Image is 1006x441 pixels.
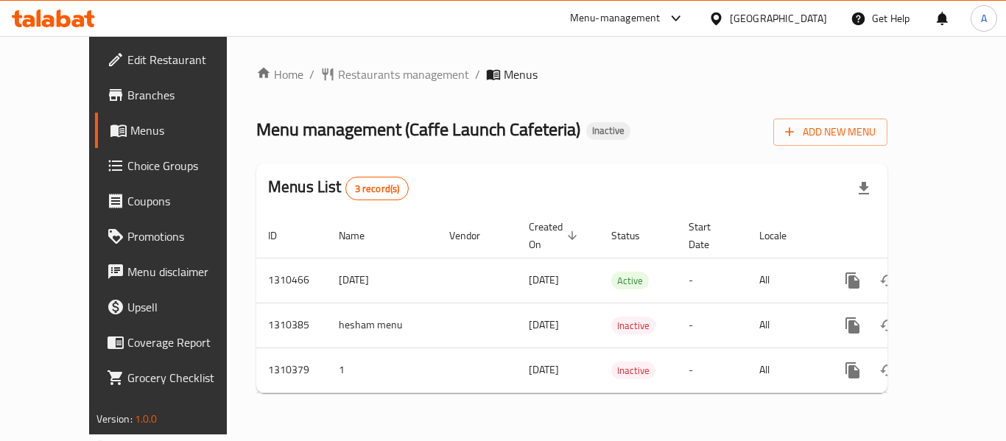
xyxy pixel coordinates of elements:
button: more [835,308,870,343]
button: Add New Menu [773,119,887,146]
td: hesham menu [327,303,437,347]
span: Upsell [127,298,245,316]
a: Coverage Report [95,325,257,360]
div: Menu-management [570,10,661,27]
span: Edit Restaurant [127,51,245,68]
span: Restaurants management [338,66,469,83]
a: Home [256,66,303,83]
li: / [309,66,314,83]
a: Menu disclaimer [95,254,257,289]
td: 1310379 [256,347,327,392]
td: All [748,303,823,347]
td: - [677,347,748,392]
span: Choice Groups [127,157,245,174]
a: Choice Groups [95,148,257,183]
span: Name [339,227,384,244]
th: Actions [823,214,988,258]
button: more [835,263,870,298]
span: Created On [529,218,582,253]
table: enhanced table [256,214,988,393]
nav: breadcrumb [256,66,887,83]
span: Menus [130,121,245,139]
a: Upsell [95,289,257,325]
span: [DATE] [529,270,559,289]
a: Menus [95,113,257,148]
span: Inactive [611,362,655,379]
div: Export file [846,171,882,206]
td: 1 [327,347,437,392]
td: All [748,258,823,303]
button: Change Status [870,353,906,388]
div: Inactive [611,361,655,379]
span: [DATE] [529,315,559,334]
span: Coverage Report [127,334,245,351]
span: [DATE] [529,360,559,379]
td: 1310466 [256,258,327,303]
h2: Menus List [268,176,409,200]
div: [GEOGRAPHIC_DATA] [730,10,827,27]
button: Change Status [870,308,906,343]
button: Change Status [870,263,906,298]
span: Menu management ( Caffe Launch Cafeteria ) [256,113,580,146]
a: Restaurants management [320,66,469,83]
span: A [981,10,987,27]
span: Active [611,272,649,289]
span: Start Date [689,218,730,253]
span: Coupons [127,192,245,210]
a: Branches [95,77,257,113]
span: ID [268,227,296,244]
span: Inactive [586,124,630,137]
span: Inactive [611,317,655,334]
div: Inactive [586,122,630,140]
td: - [677,258,748,303]
li: / [475,66,480,83]
td: 1310385 [256,303,327,347]
button: more [835,353,870,388]
td: - [677,303,748,347]
span: Menu disclaimer [127,263,245,281]
span: Menus [504,66,538,83]
td: All [748,347,823,392]
a: Grocery Checklist [95,360,257,395]
span: Status [611,227,659,244]
span: Vendor [449,227,499,244]
td: [DATE] [327,258,437,303]
span: Add New Menu [785,123,876,141]
span: Grocery Checklist [127,369,245,387]
span: Version: [96,409,133,428]
span: 3 record(s) [346,182,409,196]
a: Edit Restaurant [95,42,257,77]
span: Branches [127,86,245,104]
span: Promotions [127,227,245,245]
span: 1.0.0 [135,409,158,428]
a: Coupons [95,183,257,219]
span: Locale [759,227,806,244]
a: Promotions [95,219,257,254]
div: Total records count [345,177,409,200]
